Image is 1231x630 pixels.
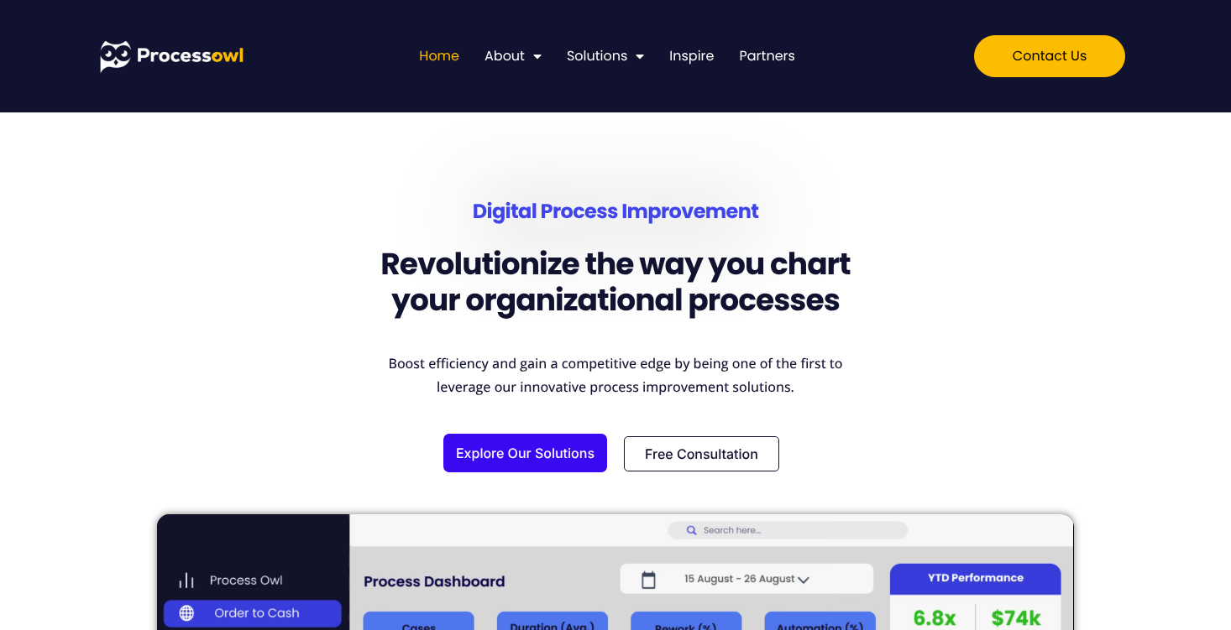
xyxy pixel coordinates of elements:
span: Explore Our Solutions [456,446,595,460]
a: Explore Our Solutions [443,434,607,472]
a: Contact us [974,35,1125,77]
h2: Revolutionize the way you chart your organizational processes [355,246,876,318]
a: Inspire [669,45,714,67]
a: Free Consultation [624,436,779,471]
a: Home [419,45,459,67]
nav: Menu [419,45,795,67]
a: Solutions [567,45,644,67]
h1: Digital Process Improvement [103,200,1128,225]
a: About [485,45,542,67]
span: Free Consultation [645,447,758,461]
span: Contact us [1013,49,1087,63]
p: Boost efficiency and gain a competitive edge by being one of the first to leverage our innovative... [376,351,856,398]
a: Partners [740,45,795,67]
